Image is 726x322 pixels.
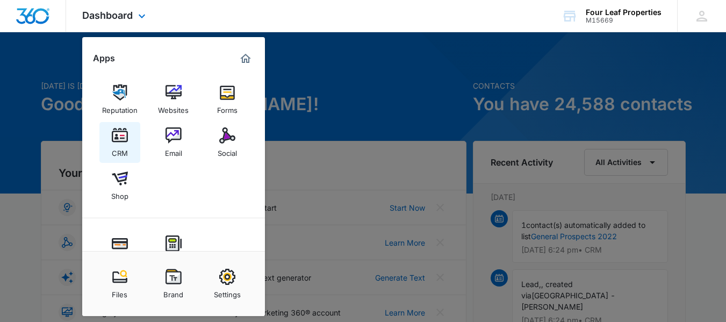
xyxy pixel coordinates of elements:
[214,285,241,299] div: Settings
[586,8,662,17] div: account name
[99,230,140,271] a: Payments
[102,101,138,115] div: Reputation
[112,285,127,299] div: Files
[158,101,189,115] div: Websites
[207,79,248,120] a: Forms
[153,263,194,304] a: Brand
[153,79,194,120] a: Websites
[218,144,237,158] div: Social
[82,10,133,21] span: Dashboard
[99,165,140,206] a: Shop
[153,230,194,271] a: POS
[153,122,194,163] a: Email
[237,50,254,67] a: Marketing 360® Dashboard
[207,122,248,163] a: Social
[217,101,238,115] div: Forms
[163,285,183,299] div: Brand
[112,144,128,158] div: CRM
[99,122,140,163] a: CRM
[99,263,140,304] a: Files
[165,144,182,158] div: Email
[207,263,248,304] a: Settings
[99,79,140,120] a: Reputation
[586,17,662,24] div: account id
[111,187,128,201] div: Shop
[93,53,115,63] h2: Apps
